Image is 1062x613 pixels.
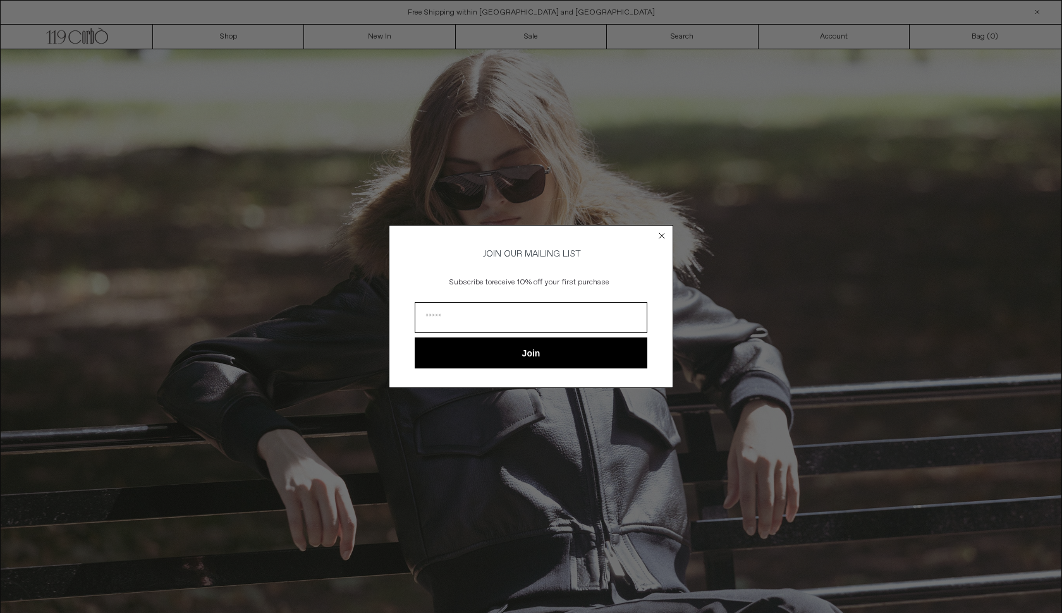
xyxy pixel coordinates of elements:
[492,277,609,288] span: receive 10% off your first purchase
[481,248,581,260] span: JOIN OUR MAILING LIST
[415,337,647,368] button: Join
[415,302,647,333] input: Email
[656,229,668,242] button: Close dialog
[449,277,492,288] span: Subscribe to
